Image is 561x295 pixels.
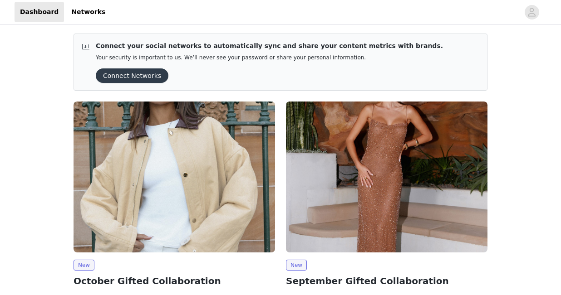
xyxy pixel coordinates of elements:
p: Your security is important to us. We’ll never see your password or share your personal information. [96,54,443,61]
h2: October Gifted Collaboration [74,274,275,288]
h2: September Gifted Collaboration [286,274,487,288]
p: Connect your social networks to automatically sync and share your content metrics with brands. [96,41,443,51]
a: Dashboard [15,2,64,22]
img: Peppermayo USA [74,102,275,252]
div: avatar [527,5,536,19]
span: New [286,260,307,271]
img: Peppermayo USA [286,102,487,252]
span: New [74,260,94,271]
a: Networks [66,2,111,22]
button: Connect Networks [96,68,168,83]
